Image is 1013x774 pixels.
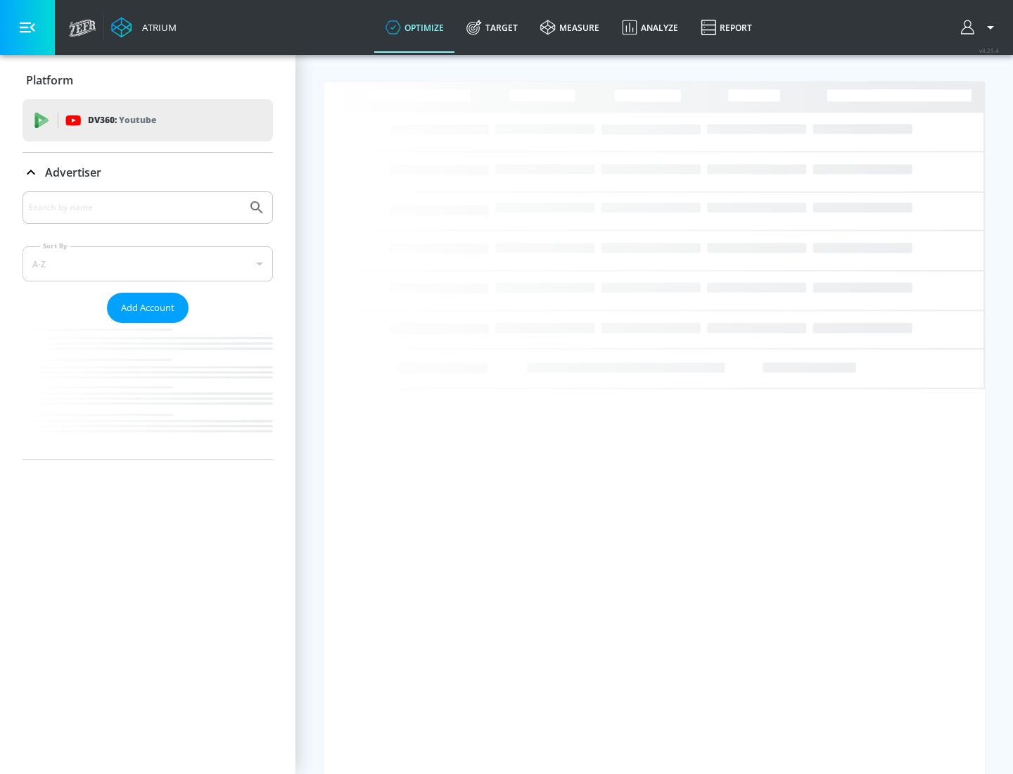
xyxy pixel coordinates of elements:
div: Advertiser [23,191,273,459]
div: A-Z [23,246,273,281]
nav: list of Advertiser [23,323,273,459]
a: Atrium [111,17,177,38]
div: Advertiser [23,153,273,192]
button: Add Account [107,293,189,323]
a: optimize [374,2,455,53]
div: Platform [23,61,273,100]
a: Analyze [611,2,689,53]
input: Search by name [28,198,241,217]
div: Atrium [136,21,177,34]
label: Sort By [40,241,70,250]
span: Add Account [121,300,174,316]
p: DV360: [88,113,156,128]
p: Youtube [119,113,156,127]
p: Advertiser [45,165,101,180]
div: DV360: Youtube [23,99,273,141]
a: measure [529,2,611,53]
span: v 4.25.4 [979,46,999,54]
a: Report [689,2,763,53]
a: Target [455,2,529,53]
p: Platform [26,72,73,88]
